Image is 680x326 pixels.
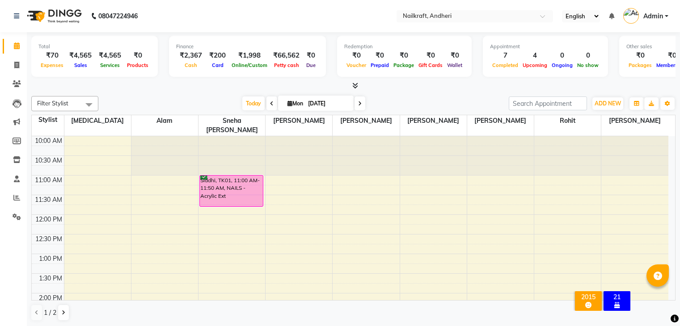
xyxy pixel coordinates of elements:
div: Finance [176,43,319,50]
span: Upcoming [520,62,549,68]
span: 1 / 2 [44,308,56,318]
span: [PERSON_NAME] [467,115,534,126]
div: 11:30 AM [33,195,64,205]
div: Stylist [32,115,64,125]
div: ₹1,998 [229,50,270,61]
div: 12:00 PM [34,215,64,224]
div: ₹0 [368,50,391,61]
span: Services [98,62,122,68]
span: Filter Stylist [37,100,68,107]
div: 10:30 AM [33,156,64,165]
span: Package [391,62,416,68]
div: ₹0 [445,50,465,61]
div: 0 [575,50,601,61]
span: Card [210,62,226,68]
div: 10:00 AM [33,136,64,146]
span: ADD NEW [595,100,621,107]
span: Online/Custom [229,62,270,68]
div: ₹4,565 [66,50,95,61]
span: Due [304,62,318,68]
b: 08047224946 [98,4,138,29]
div: 21 [605,293,629,301]
span: No show [575,62,601,68]
span: Cash [182,62,199,68]
div: Total [38,43,151,50]
span: Admin [643,12,663,21]
span: [PERSON_NAME] [601,115,668,126]
input: 2025-09-01 [305,97,350,110]
img: Admin [623,8,639,24]
span: [PERSON_NAME] [333,115,399,126]
span: Completed [490,62,520,68]
span: Gift Cards [416,62,445,68]
span: Expenses [38,62,66,68]
span: Alam [131,115,198,126]
div: 4 [520,50,549,61]
div: 11:00 AM [33,176,64,185]
span: Wallet [445,62,465,68]
div: 7 [490,50,520,61]
span: Products [125,62,151,68]
span: Rohit [534,115,601,126]
img: logo [23,4,84,29]
input: Search Appointment [509,96,587,110]
span: Voucher [344,62,368,68]
div: ₹0 [626,50,654,61]
span: Ongoing [549,62,575,68]
div: ₹70 [38,50,66,61]
span: Sneha [PERSON_NAME] [199,115,265,136]
div: ₹4,565 [95,50,125,61]
div: 2015 [577,293,600,301]
div: 1:30 PM [37,274,64,283]
span: Today [242,96,265,110]
span: [PERSON_NAME] [266,115,332,126]
div: ₹2,367 [176,50,206,61]
span: Sales [72,62,89,68]
div: Appointment [490,43,601,50]
div: ₹0 [303,50,319,61]
div: 2:00 PM [37,293,64,303]
span: [MEDICAL_DATA] [64,115,131,126]
button: ADD NEW [592,97,623,110]
div: 12:30 PM [34,234,64,244]
span: Petty cash [272,62,301,68]
div: ₹200 [206,50,229,61]
div: 0 [549,50,575,61]
div: ₹0 [391,50,416,61]
div: 1:00 PM [37,254,64,263]
div: Siddhi, TK01, 11:00 AM-11:50 AM, NAILS - Acrylic Ext [200,176,263,206]
span: Packages [626,62,654,68]
div: ₹0 [344,50,368,61]
div: ₹0 [416,50,445,61]
div: ₹66,562 [270,50,303,61]
iframe: chat widget [642,290,671,317]
span: Mon [285,100,305,107]
span: Prepaid [368,62,391,68]
div: ₹0 [125,50,151,61]
div: Redemption [344,43,465,50]
span: [PERSON_NAME] [400,115,467,126]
